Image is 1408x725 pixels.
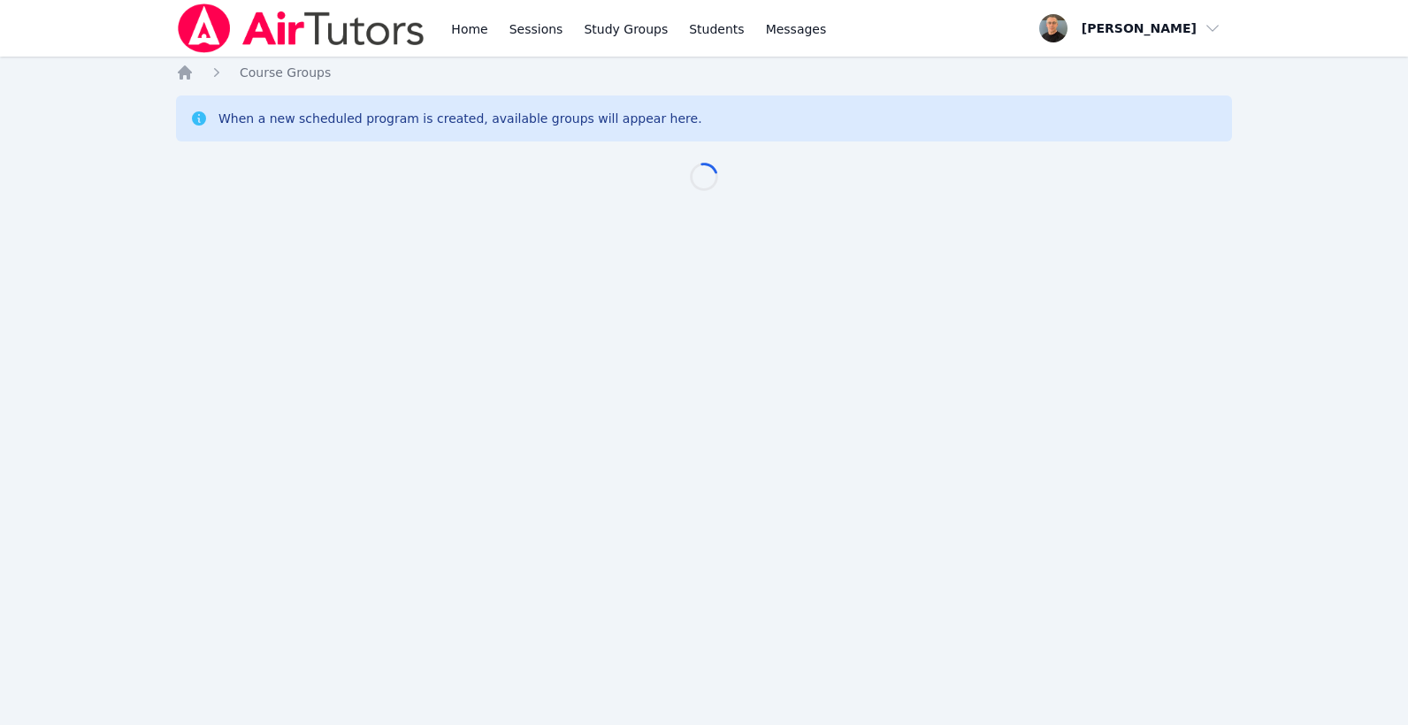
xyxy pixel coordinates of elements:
nav: Breadcrumb [176,64,1232,81]
span: Course Groups [240,65,331,80]
a: Course Groups [240,64,331,81]
span: Messages [766,20,827,38]
div: When a new scheduled program is created, available groups will appear here. [218,110,702,127]
img: Air Tutors [176,4,426,53]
